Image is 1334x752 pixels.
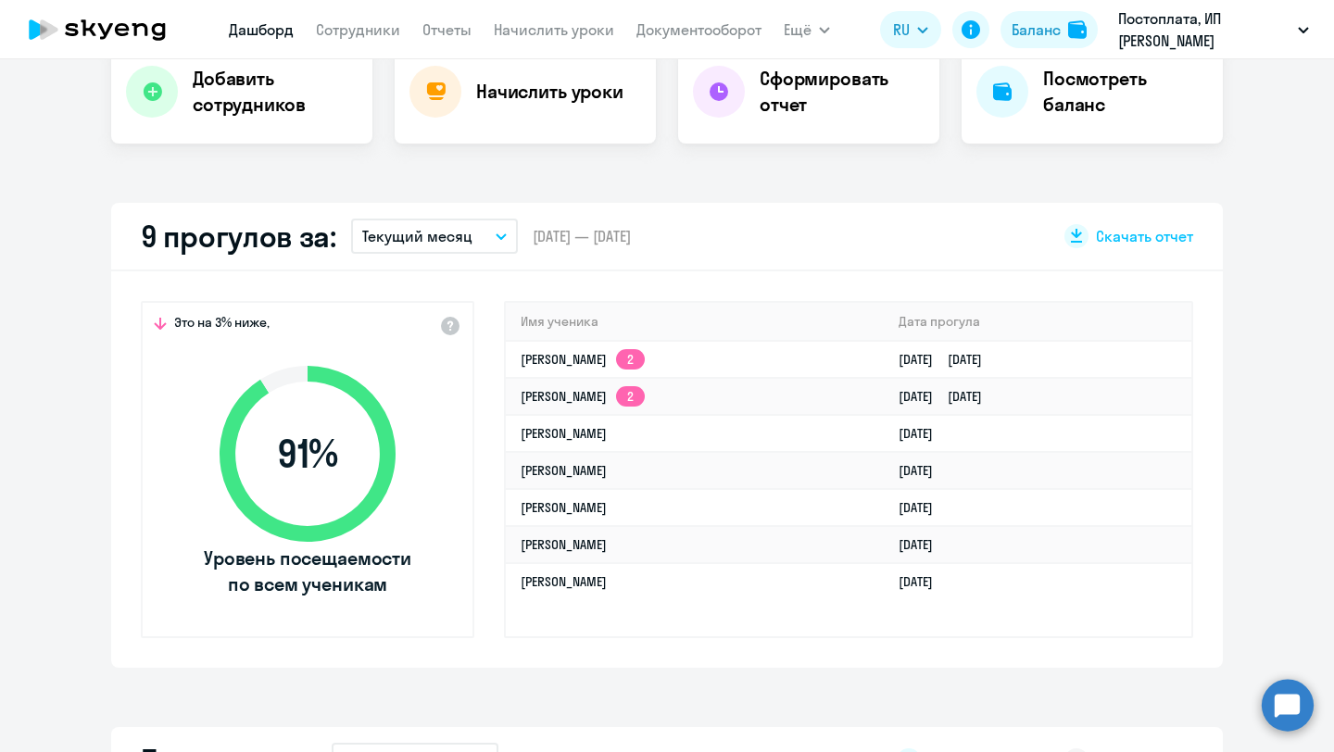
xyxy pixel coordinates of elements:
div: Баланс [1012,19,1061,41]
h4: Сформировать отчет [760,66,925,118]
a: Отчеты [422,20,472,39]
img: balance [1068,20,1087,39]
a: [PERSON_NAME] [521,425,607,442]
a: [DATE] [899,536,948,553]
span: RU [893,19,910,41]
span: Это на 3% ниже, [174,314,270,336]
a: [DATE] [899,573,948,590]
button: Постоплата, ИП [PERSON_NAME] [1109,7,1318,52]
a: Сотрудники [316,20,400,39]
button: RU [880,11,941,48]
app-skyeng-badge: 2 [616,386,645,407]
a: Документооборот [636,20,761,39]
p: Постоплата, ИП [PERSON_NAME] [1118,7,1290,52]
a: [PERSON_NAME] [521,573,607,590]
a: [PERSON_NAME]2 [521,351,645,368]
a: [DATE][DATE] [899,351,997,368]
app-skyeng-badge: 2 [616,349,645,370]
h2: 9 прогулов за: [141,218,336,255]
span: Ещё [784,19,812,41]
p: Текущий месяц [362,225,472,247]
a: [DATE] [899,499,948,516]
a: [PERSON_NAME] [521,499,607,516]
span: [DATE] — [DATE] [533,226,631,246]
button: Балансbalance [1000,11,1098,48]
a: [DATE] [899,425,948,442]
a: [PERSON_NAME]2 [521,388,645,405]
h4: Посмотреть баланс [1043,66,1208,118]
span: Уровень посещаемости по всем ученикам [201,545,414,597]
h4: Начислить уроки [476,79,623,105]
th: Имя ученика [506,303,884,341]
button: Ещё [784,11,830,48]
a: [DATE] [899,462,948,479]
a: [PERSON_NAME] [521,462,607,479]
a: [PERSON_NAME] [521,536,607,553]
a: Дашборд [229,20,294,39]
span: 91 % [201,432,414,476]
span: Скачать отчет [1096,226,1193,246]
h4: Добавить сотрудников [193,66,358,118]
a: [DATE][DATE] [899,388,997,405]
a: Начислить уроки [494,20,614,39]
th: Дата прогула [884,303,1191,341]
button: Текущий месяц [351,219,518,254]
